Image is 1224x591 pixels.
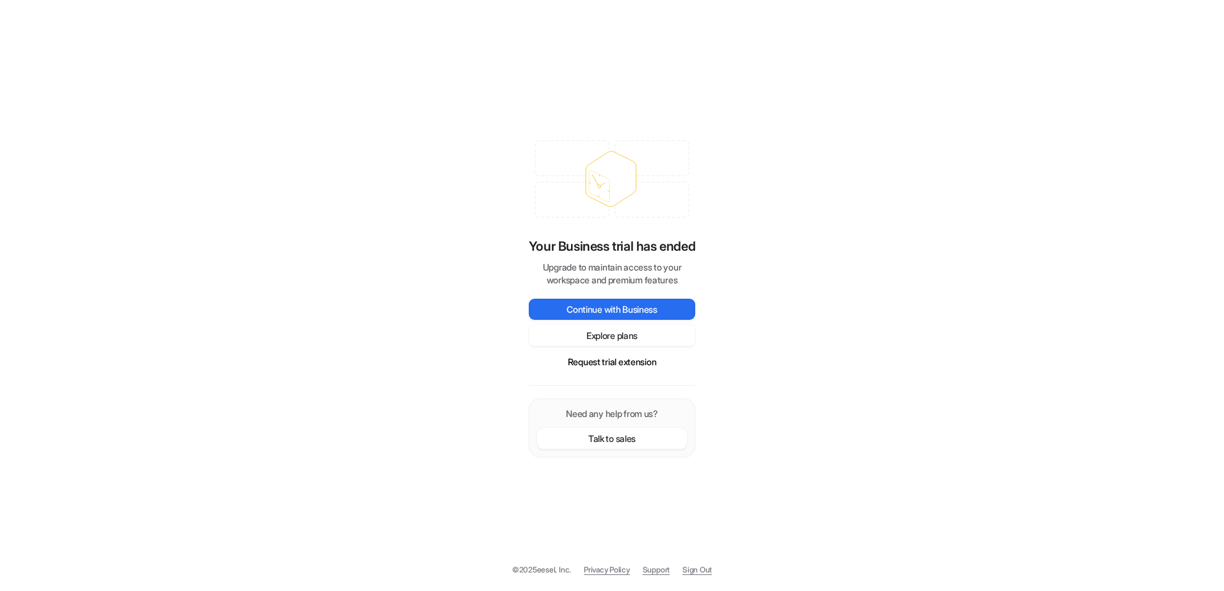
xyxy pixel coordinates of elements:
p: Upgrade to maintain access to your workspace and premium features [529,261,695,287]
p: Need any help from us? [537,407,687,420]
a: Sign Out [682,564,712,576]
button: Continue with Business [529,299,695,320]
p: © 2025 eesel, Inc. [512,564,571,576]
button: Request trial extension [529,351,695,372]
span: Support [643,564,670,576]
button: Talk to sales [537,428,687,449]
a: Privacy Policy [584,564,630,576]
button: Explore plans [529,325,695,346]
p: Your Business trial has ended [529,237,695,256]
